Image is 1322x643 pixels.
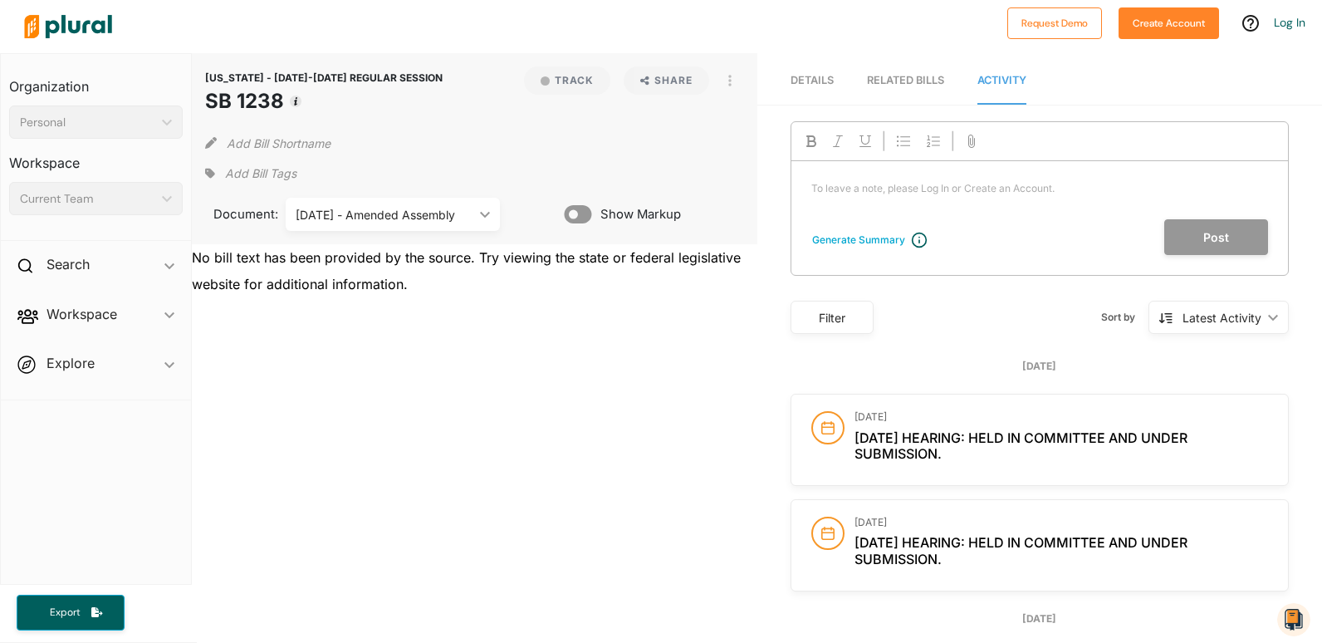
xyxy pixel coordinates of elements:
[624,66,709,95] button: Share
[1007,13,1102,31] a: Request Demo
[38,606,91,620] span: Export
[1119,7,1219,39] button: Create Account
[801,309,863,326] div: Filter
[807,232,910,248] button: Generate Summary
[867,72,944,88] div: RELATED BILLS
[617,66,716,95] button: Share
[854,411,1268,423] h3: [DATE]
[225,165,296,182] span: Add Bill Tags
[9,139,183,175] h3: Workspace
[1007,7,1102,39] button: Request Demo
[791,359,1289,374] div: [DATE]
[205,161,296,186] div: Add tags
[977,57,1026,105] a: Activity
[227,130,330,156] button: Add Bill Shortname
[192,244,756,297] div: No bill text has been provided by the source. Try viewing the state or federal legislative websit...
[791,74,834,86] span: Details
[9,62,183,99] h3: Organization
[854,534,1187,567] span: [DATE] hearing: Held in committee and under submission.
[791,57,834,105] a: Details
[47,255,90,273] h2: Search
[791,611,1289,626] div: [DATE]
[1119,13,1219,31] a: Create Account
[205,86,443,116] h1: SB 1238
[1274,15,1305,30] a: Log In
[205,71,443,84] span: [US_STATE] - [DATE]-[DATE] REGULAR SESSION
[812,233,905,248] div: Generate Summary
[288,94,303,109] div: Tooltip anchor
[20,190,155,208] div: Current Team
[1101,310,1148,325] span: Sort by
[977,74,1026,86] span: Activity
[854,429,1187,462] span: [DATE] hearing: Held in committee and under submission.
[1182,309,1261,326] div: Latest Activity
[296,206,473,223] div: [DATE] - Amended Assembly
[524,66,610,95] button: Track
[1164,219,1268,255] button: Post
[854,517,1268,528] h3: [DATE]
[205,205,265,223] span: Document:
[17,595,125,631] button: Export
[867,57,944,105] a: RELATED BILLS
[20,114,155,131] div: Personal
[592,205,681,223] span: Show Markup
